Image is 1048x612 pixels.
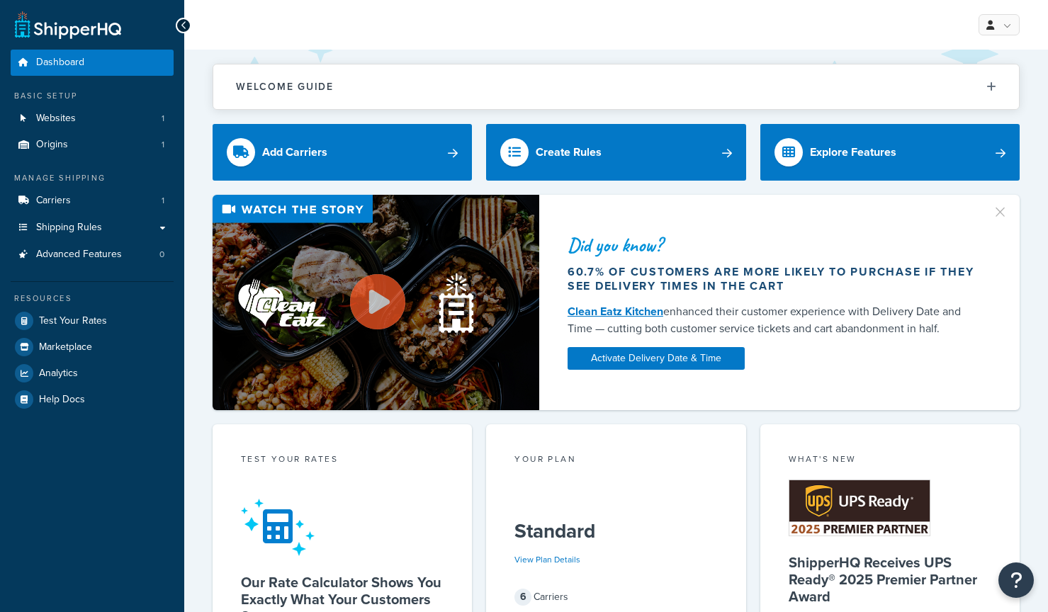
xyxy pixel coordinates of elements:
[36,195,71,207] span: Carriers
[11,361,174,386] a: Analytics
[213,124,472,181] a: Add Carriers
[514,553,580,566] a: View Plan Details
[11,242,174,268] a: Advanced Features0
[11,106,174,132] a: Websites1
[789,453,991,469] div: What's New
[39,341,92,353] span: Marketplace
[213,195,539,410] img: Video thumbnail
[11,132,174,158] li: Origins
[36,222,102,234] span: Shipping Rules
[213,64,1019,109] button: Welcome Guide
[486,124,745,181] a: Create Rules
[36,139,68,151] span: Origins
[514,453,717,469] div: Your Plan
[760,124,1020,181] a: Explore Features
[568,347,745,370] a: Activate Delivery Date & Time
[11,50,174,76] a: Dashboard
[241,453,444,469] div: Test your rates
[39,315,107,327] span: Test Your Rates
[11,188,174,214] li: Carriers
[568,235,986,255] div: Did you know?
[162,139,164,151] span: 1
[11,293,174,305] div: Resources
[39,368,78,380] span: Analytics
[159,249,164,261] span: 0
[236,81,334,92] h2: Welcome Guide
[11,132,174,158] a: Origins1
[11,334,174,360] a: Marketplace
[514,589,531,606] span: 6
[11,90,174,102] div: Basic Setup
[998,562,1034,598] button: Open Resource Center
[11,215,174,241] a: Shipping Rules
[11,188,174,214] a: Carriers1
[514,520,717,543] h5: Standard
[162,113,164,125] span: 1
[514,587,717,607] div: Carriers
[11,172,174,184] div: Manage Shipping
[568,303,663,319] a: Clean Eatz Kitchen
[39,394,85,406] span: Help Docs
[789,554,991,605] h5: ShipperHQ Receives UPS Ready® 2025 Premier Partner Award
[262,142,327,162] div: Add Carriers
[36,113,76,125] span: Websites
[11,308,174,334] a: Test Your Rates
[11,106,174,132] li: Websites
[568,265,986,293] div: 60.7% of customers are more likely to purchase if they see delivery times in the cart
[536,142,602,162] div: Create Rules
[11,242,174,268] li: Advanced Features
[162,195,164,207] span: 1
[568,303,986,337] div: enhanced their customer experience with Delivery Date and Time — cutting both customer service ti...
[11,387,174,412] a: Help Docs
[36,249,122,261] span: Advanced Features
[810,142,896,162] div: Explore Features
[36,57,84,69] span: Dashboard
